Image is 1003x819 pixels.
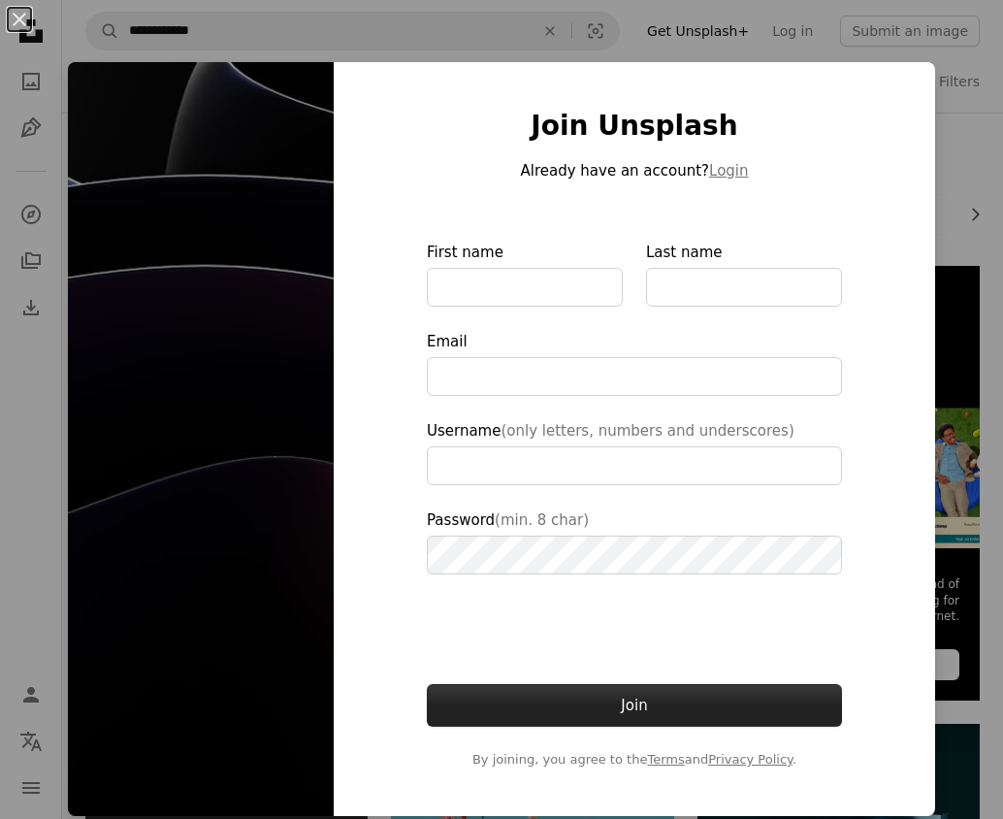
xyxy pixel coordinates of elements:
h1: Join Unsplash [427,109,842,144]
label: First name [427,241,623,307]
span: (min. 8 char) [495,511,589,529]
span: (only letters, numbers and underscores) [501,422,793,440]
button: Login [709,159,748,182]
a: Privacy Policy [708,752,793,767]
input: Email [427,357,842,396]
label: Email [427,330,842,396]
span: By joining, you agree to the and . [427,750,842,770]
label: Username [427,419,842,485]
img: premium_photo-1685793804465-b12bbd8b7281 [68,62,334,816]
input: Username(only letters, numbers and underscores) [427,446,842,485]
label: Last name [646,241,842,307]
p: Already have an account? [427,159,842,182]
input: First name [427,268,623,307]
a: Terms [647,752,684,767]
label: Password [427,508,842,574]
button: Join [427,684,842,727]
input: Last name [646,268,842,307]
input: Password(min. 8 char) [427,536,842,574]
